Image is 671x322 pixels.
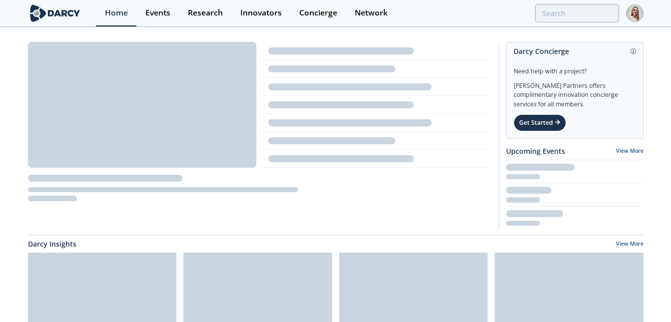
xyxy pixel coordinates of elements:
div: Events [145,9,170,17]
div: [PERSON_NAME] Partners offers complimentary innovation concierge services for all members. [514,76,636,109]
div: Network [355,9,388,17]
input: Advanced Search [535,4,619,22]
div: Home [105,9,128,17]
div: Concierge [299,9,337,17]
a: Darcy Insights [28,239,76,249]
img: Profile [626,4,644,22]
img: logo-wide.svg [28,4,82,22]
div: Innovators [240,9,282,17]
a: Upcoming Events [506,146,565,156]
div: Get Started [514,114,566,131]
div: Need help with a project? [514,60,636,76]
a: View More [616,147,644,154]
div: Darcy Concierge [514,42,636,60]
a: View More [616,240,644,249]
div: Research [188,9,223,17]
img: information.svg [631,48,636,54]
